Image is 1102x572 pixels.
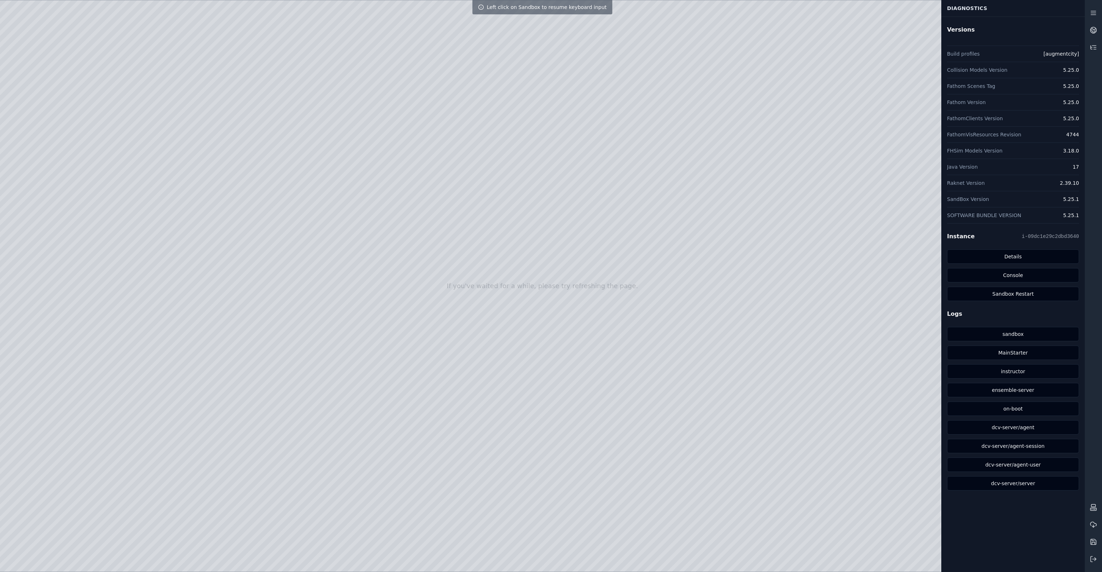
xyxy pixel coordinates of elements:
[1063,196,1079,203] dd: 5.25.1
[1063,212,1079,219] dd: 5.25.1
[947,83,995,90] dt: Fathom Scenes Tag
[1063,99,1079,106] dd: 5.25.0
[487,4,607,11] span: Left click on Sandbox to resume keyboard input
[1063,147,1079,154] dd: 3.18.0
[947,232,975,241] h2: Instance
[947,420,1079,435] a: dcv-server/agent
[1063,115,1079,122] dd: 5.25.0
[1022,233,1079,240] pre: i-09dc1e29c2dbd3640
[947,268,1079,282] a: Console
[947,131,1021,138] dt: FathomVisResources Revision
[947,179,985,187] dt: Raknet Version
[947,476,1079,491] a: dcv-server/server
[947,249,1079,264] a: Details
[1063,66,1079,74] dd: 5.25.0
[943,1,1083,15] div: Diagnostics
[1066,131,1079,138] dd: 4744
[947,364,1079,379] a: instructor
[947,147,1003,154] dt: FHSim Models Version
[947,212,1021,219] dt: SOFTWARE BUNDLE VERSION
[947,163,978,170] dt: Java Version
[947,287,1079,301] button: Sandbox Restart
[1044,50,1079,57] dd: [augmentcity]
[947,346,1079,360] a: MainStarter
[947,99,986,106] dt: Fathom Version
[1073,163,1079,170] dd: 17
[1060,179,1079,187] dd: 2.39.10
[947,66,1007,74] dt: Collision Models Version
[947,310,1079,318] h2: Logs
[947,25,1079,34] h2: Versions
[1063,83,1079,90] dd: 5.25.0
[947,458,1079,472] a: dcv-server/agent-user
[947,327,1079,341] a: sandbox
[947,402,1079,416] a: on-boot
[947,196,989,203] dt: SandBox Version
[947,50,980,57] dt: Build profiles
[947,383,1079,397] a: ensemble-server
[947,439,1079,453] a: dcv-server/agent-session
[947,115,1003,122] dt: FathomClients Version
